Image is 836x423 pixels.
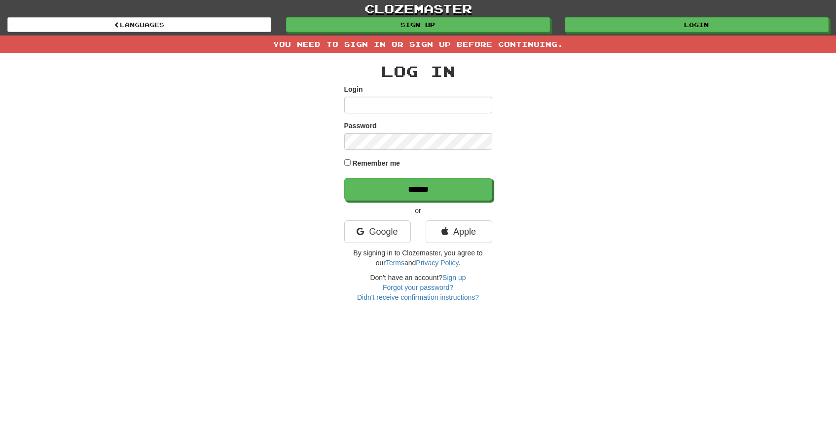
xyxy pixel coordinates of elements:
[344,121,377,131] label: Password
[426,220,492,243] a: Apple
[286,17,550,32] a: Sign up
[352,158,400,168] label: Remember me
[416,259,458,267] a: Privacy Policy
[386,259,404,267] a: Terms
[442,274,466,282] a: Sign up
[344,63,492,79] h2: Log In
[344,206,492,215] p: or
[357,293,479,301] a: Didn't receive confirmation instructions?
[344,220,411,243] a: Google
[7,17,271,32] a: Languages
[344,248,492,268] p: By signing in to Clozemaster, you agree to our and .
[344,84,363,94] label: Login
[565,17,829,32] a: Login
[344,273,492,302] div: Don't have an account?
[383,283,453,291] a: Forgot your password?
